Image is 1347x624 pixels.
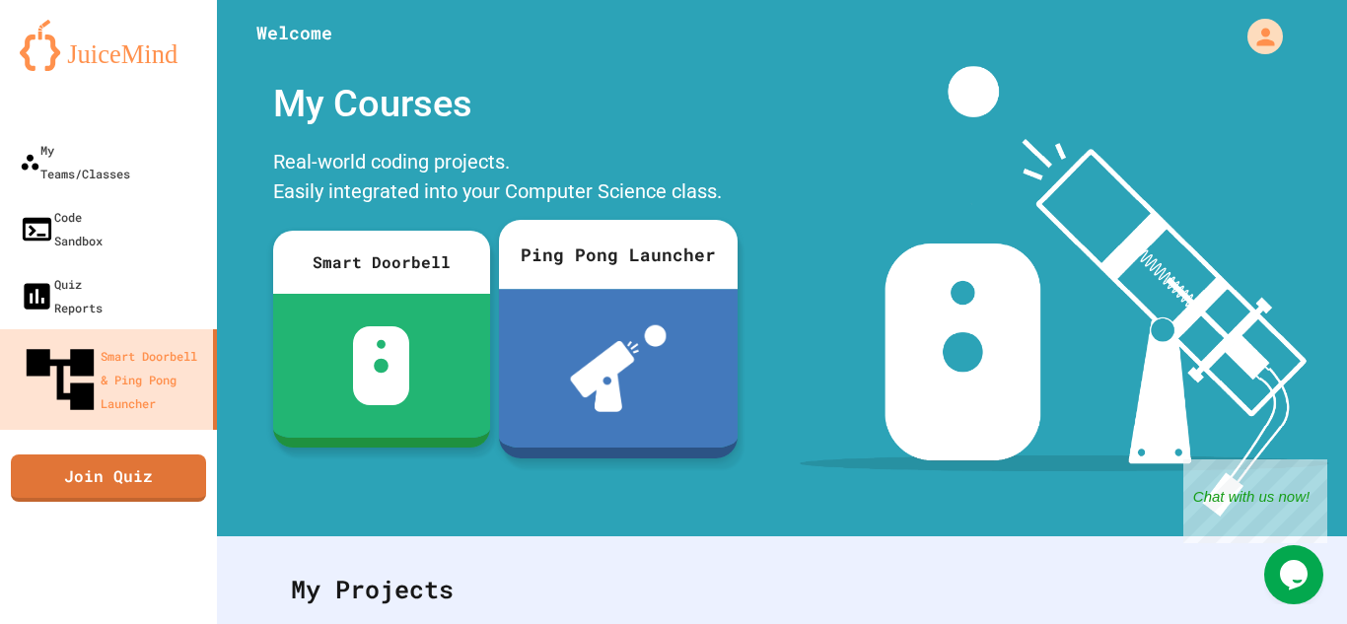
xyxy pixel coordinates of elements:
iframe: chat widget [1183,459,1327,543]
div: Smart Doorbell [273,231,490,294]
img: banner-image-my-projects.png [800,66,1328,517]
div: Quiz Reports [20,272,103,319]
div: My Teams/Classes [20,138,130,185]
div: Ping Pong Launcher [499,220,738,289]
img: sdb-white.svg [353,326,409,405]
a: Join Quiz [11,454,206,502]
div: My Account [1227,14,1288,59]
div: Smart Doorbell & Ping Pong Launcher [20,339,205,420]
img: ppl-with-ball.png [570,325,667,412]
div: Code Sandbox [20,205,103,252]
div: My Courses [263,66,737,142]
img: logo-orange.svg [20,20,197,71]
iframe: chat widget [1264,545,1327,604]
div: Real-world coding projects. Easily integrated into your Computer Science class. [263,142,737,216]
